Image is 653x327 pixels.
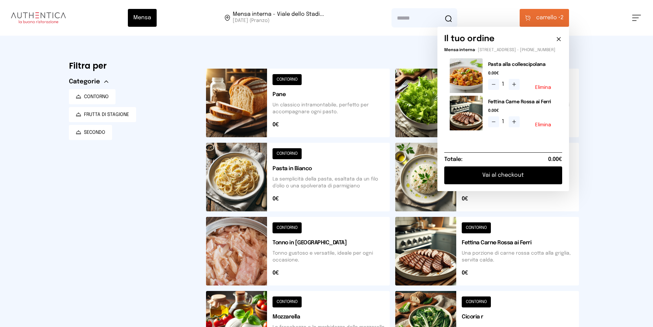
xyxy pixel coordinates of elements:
span: 0.00€ [548,155,562,164]
button: Elimina [535,122,551,127]
span: 0.00€ [488,108,557,114]
span: CONTORNO [84,93,109,100]
h6: Totale: [444,155,462,164]
h6: Il tuo ordine [444,34,495,45]
img: media [450,58,483,93]
img: media [450,96,483,130]
span: Viale dello Stadio, 77, 05100 Terni TR, Italia [233,12,324,24]
span: FRUTTA DI STAGIONE [84,111,129,118]
button: SECONDO [69,125,112,140]
button: Categorie [69,77,108,86]
button: CONTORNO [69,89,116,104]
img: logo.8f33a47.png [11,12,66,23]
button: FRUTTA DI STAGIONE [69,107,136,122]
span: 1 [502,118,506,126]
button: Vai al checkout [444,166,562,184]
span: carrello • [536,14,560,22]
button: Elimina [535,85,551,90]
span: Categorie [69,77,100,86]
span: Mensa interna [444,48,475,52]
h6: Filtra per [69,60,195,71]
button: Mensa [128,9,157,27]
p: - [STREET_ADDRESS] - [PHONE_NUMBER] [444,47,562,53]
span: [DATE] (Pranzo) [233,17,324,24]
h2: Fettina Carne Rossa ai Ferri [488,98,557,105]
span: 0.00€ [488,71,557,76]
h2: Pasta alla collescipolana [488,61,557,68]
button: carrello •2 [520,9,569,27]
span: 2 [536,14,564,22]
span: 1 [502,80,506,89]
span: SECONDO [84,129,105,136]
